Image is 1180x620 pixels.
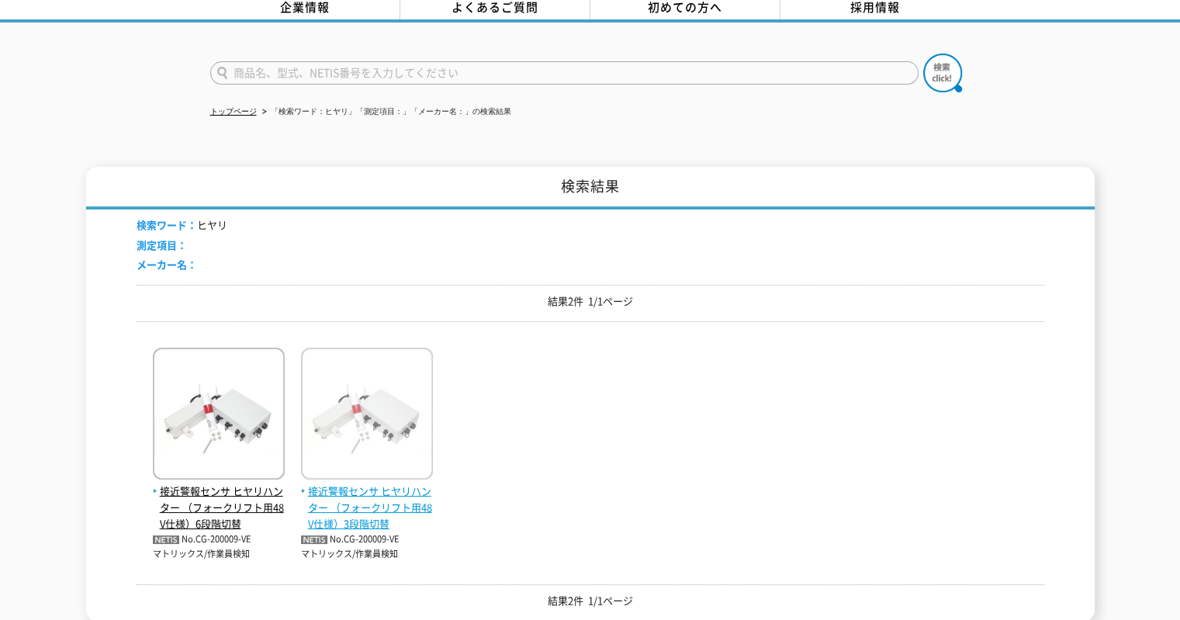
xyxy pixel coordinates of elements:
img: （フォークリフト用48V仕様）6段階切替 [153,348,285,483]
img: （フォークリフト用48V仕様）3段階切替 [301,348,433,483]
p: No.CG-200009-VE [153,532,285,548]
p: No.CG-200009-VE [301,532,433,548]
p: 結果2件 1/1ページ [137,593,1044,609]
p: マトリックス/作業員検知 [153,548,285,561]
input: 商品名、型式、NETIS番号を入力してください [210,61,919,85]
img: btn_search.png [923,54,962,92]
p: 結果2件 1/1ページ [137,293,1044,310]
li: ヒヤリ [137,217,227,234]
span: 検索ワード： [137,217,197,232]
li: 「検索ワード：ヒヤリ」「測定項目：」「メーカー名：」の検索結果 [259,104,511,120]
span: 測定項目： [137,237,187,252]
a: 接近警報センサ ヒヤリハンター （フォークリフト用48V仕様）6段階切替 [153,467,285,532]
p: マトリックス/作業員検知 [301,548,433,561]
span: メーカー名： [137,257,197,272]
span: 接近警報センサ ヒヤリハンター （フォークリフト用48V仕様）3段階切替 [301,483,433,532]
a: トップページ [210,107,257,116]
a: 接近警報センサ ヒヤリハンター （フォークリフト用48V仕様）3段階切替 [301,467,433,532]
h1: 検索結果 [86,167,1095,210]
span: 接近警報センサ ヒヤリハンター （フォークリフト用48V仕様）6段階切替 [153,483,285,532]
